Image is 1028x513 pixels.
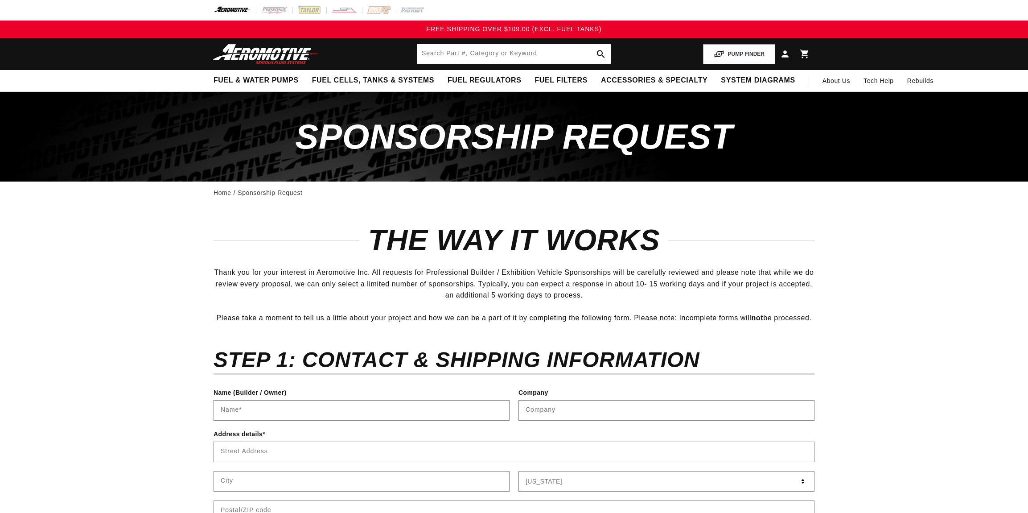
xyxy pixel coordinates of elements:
[714,70,802,91] summary: System Diagrams
[594,70,714,91] summary: Accessories & Specialty
[210,44,322,65] img: Aeromotive
[822,77,850,84] span: About Us
[214,267,814,324] p: Thank you for your interest in Aeromotive Inc. All requests for Professional Builder / Exhibition...
[214,430,814,439] div: Address details
[207,70,305,91] summary: Fuel & Water Pumps
[214,188,231,198] a: Home
[518,388,814,397] div: Company
[751,314,763,322] strong: not
[448,76,521,85] span: Fuel Regulators
[214,348,700,372] form-navigation: Step 1: Contact & Shipping Information
[305,70,441,91] summary: Fuel Cells, Tanks & Systems
[214,373,814,375] progress: 0%
[426,25,601,33] span: FREE SHIPPING OVER $109.00 (EXCL. FUEL TANKS)
[864,76,894,86] span: Tech Help
[901,70,940,91] summary: Rebuilds
[214,472,509,491] input: City
[214,76,299,85] span: Fuel & Water Pumps
[417,44,611,64] input: Search by Part Number, Category or Keyword
[214,188,814,198] nav: breadcrumbs
[214,442,814,462] input: Address 1 (Please note, we do not ship to PO Boxes)
[214,228,814,253] h2: THE WAY IT WORKS
[528,70,594,91] summary: Fuel Filters
[535,76,588,85] span: Fuel Filters
[857,70,901,91] summary: Tech Help
[312,76,434,85] span: Fuel Cells, Tanks & Systems
[601,76,707,85] span: Accessories & Specialty
[295,117,733,156] span: sponsorship request
[721,76,795,85] span: System Diagrams
[441,70,528,91] summary: Fuel Regulators
[591,44,611,64] button: search button
[214,388,510,397] div: Name (Builder / Owner)
[907,76,933,86] span: Rebuilds
[238,188,302,198] a: Sponsorship Request
[214,401,509,420] input: Name
[816,70,857,91] a: About Us
[519,401,814,420] input: Company
[703,44,775,64] button: PUMP FINDER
